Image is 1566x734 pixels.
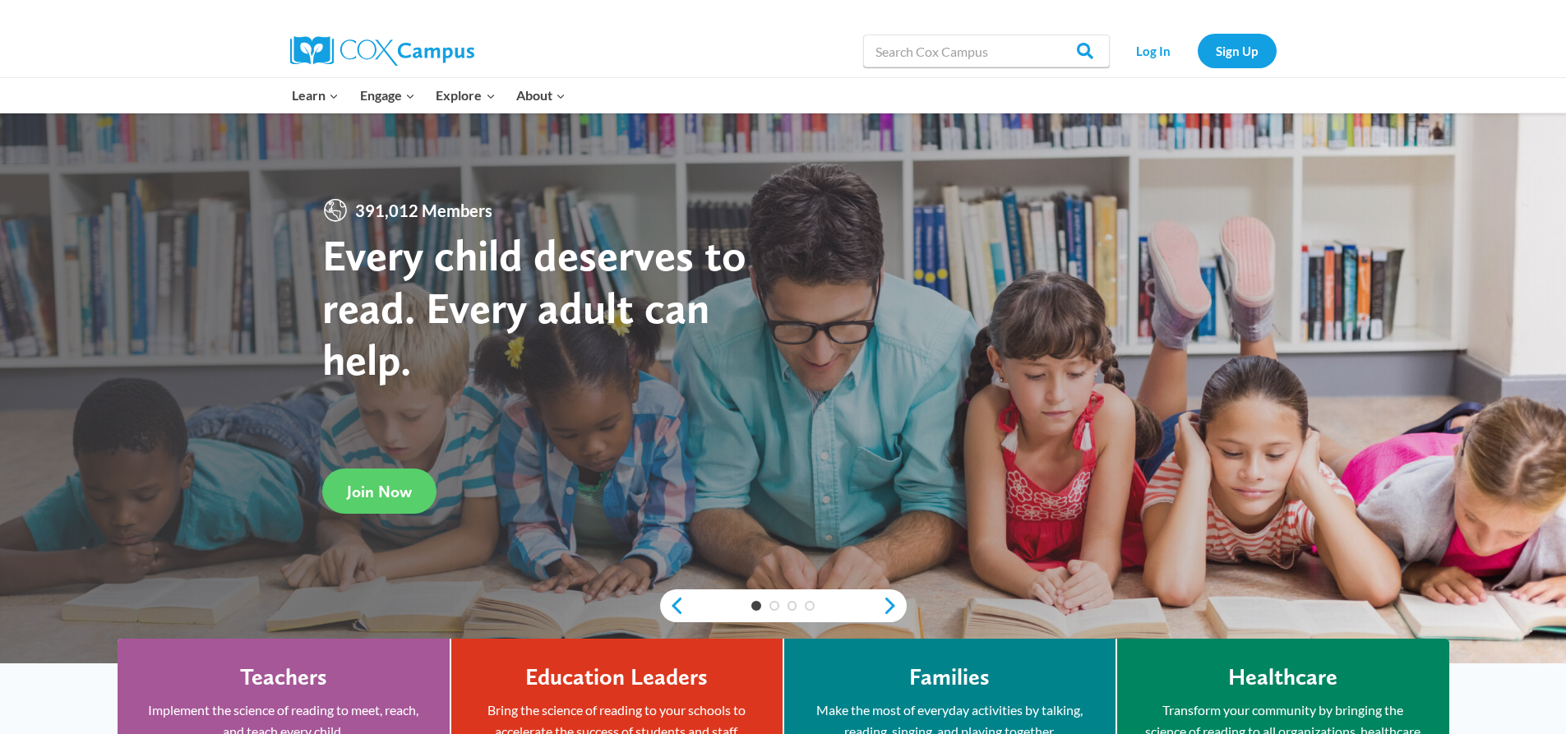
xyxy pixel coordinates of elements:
[349,197,499,224] span: 391,012 Members
[882,596,907,616] a: next
[805,601,815,611] a: 4
[863,35,1110,67] input: Search Cox Campus
[290,36,474,66] img: Cox Campus
[240,663,327,691] h4: Teachers
[292,85,339,106] span: Learn
[751,601,761,611] a: 1
[282,78,576,113] nav: Primary Navigation
[360,85,415,106] span: Engage
[1118,34,1190,67] a: Log In
[660,589,907,622] div: content slider buttons
[322,469,437,514] a: Join Now
[769,601,779,611] a: 2
[788,601,797,611] a: 3
[660,596,685,616] a: previous
[516,85,566,106] span: About
[1118,34,1277,67] nav: Secondary Navigation
[1228,663,1337,691] h4: Healthcare
[1198,34,1277,67] a: Sign Up
[525,663,708,691] h4: Education Leaders
[347,482,412,501] span: Join Now
[909,663,990,691] h4: Families
[322,229,746,385] strong: Every child deserves to read. Every adult can help.
[436,85,495,106] span: Explore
